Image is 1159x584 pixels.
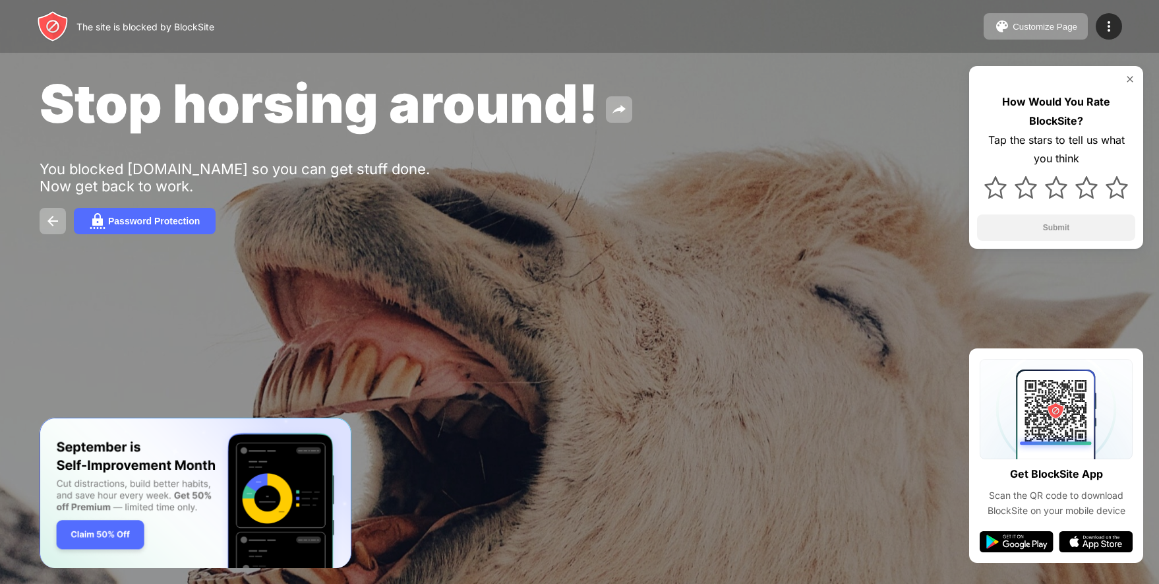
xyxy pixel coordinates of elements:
[980,359,1133,459] img: qrcode.svg
[994,18,1010,34] img: pallet.svg
[90,213,105,229] img: password.svg
[611,102,627,117] img: share.svg
[980,488,1133,518] div: Scan the QR code to download BlockSite on your mobile device
[108,216,200,226] div: Password Protection
[1010,465,1103,484] div: Get BlockSite App
[37,11,69,42] img: header-logo.svg
[977,214,1135,241] button: Submit
[977,92,1135,131] div: How Would You Rate BlockSite?
[40,160,447,195] div: You blocked [DOMAIN_NAME] so you can get stuff done. Now get back to work.
[45,213,61,229] img: back.svg
[1101,18,1117,34] img: menu-icon.svg
[1075,176,1098,199] img: star.svg
[74,208,216,234] button: Password Protection
[40,71,598,135] span: Stop horsing around!
[1059,531,1133,552] img: app-store.svg
[977,131,1135,169] div: Tap the stars to tell us what you think
[1045,176,1067,199] img: star.svg
[1015,176,1037,199] img: star.svg
[980,531,1054,552] img: google-play.svg
[1106,176,1128,199] img: star.svg
[984,13,1088,40] button: Customize Page
[40,418,351,569] iframe: Banner
[1125,74,1135,84] img: rate-us-close.svg
[1013,22,1077,32] div: Customize Page
[76,21,214,32] div: The site is blocked by BlockSite
[984,176,1007,199] img: star.svg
